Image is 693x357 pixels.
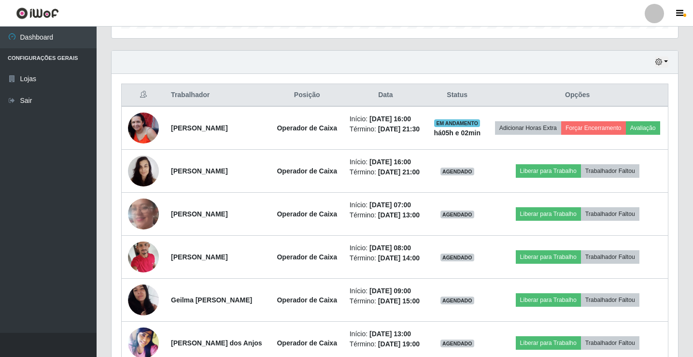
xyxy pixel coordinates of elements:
[434,129,481,137] strong: há 05 h e 02 min
[171,296,252,304] strong: Geilma [PERSON_NAME]
[369,330,411,338] time: [DATE] 13:00
[581,293,639,307] button: Trabalhador Faltou
[16,7,59,19] img: CoreUI Logo
[561,121,626,135] button: Forçar Encerramento
[350,296,422,306] li: Término:
[350,167,422,177] li: Término:
[434,119,480,127] span: EM ANDAMENTO
[277,167,337,175] strong: Operador de Caixa
[516,207,581,221] button: Liberar para Trabalho
[128,113,159,143] img: 1743338839822.jpeg
[350,329,422,339] li: Início:
[270,84,344,107] th: Posição
[128,150,159,191] img: 1678303109366.jpeg
[378,211,420,219] time: [DATE] 13:00
[350,243,422,253] li: Início:
[128,236,159,277] img: 1741826148632.jpeg
[516,250,581,264] button: Liberar para Trabalho
[369,201,411,209] time: [DATE] 07:00
[378,168,420,176] time: [DATE] 21:00
[350,200,422,210] li: Início:
[369,287,411,295] time: [DATE] 09:00
[487,84,668,107] th: Opções
[350,210,422,220] li: Término:
[171,124,227,132] strong: [PERSON_NAME]
[344,84,427,107] th: Data
[440,168,474,175] span: AGENDADO
[626,121,660,135] button: Avaliação
[581,207,639,221] button: Trabalhador Faltou
[495,121,561,135] button: Adicionar Horas Extra
[277,253,337,261] strong: Operador de Caixa
[440,211,474,218] span: AGENDADO
[171,253,227,261] strong: [PERSON_NAME]
[378,340,420,348] time: [DATE] 19:00
[350,124,422,134] li: Término:
[369,115,411,123] time: [DATE] 16:00
[277,210,337,218] strong: Operador de Caixa
[581,250,639,264] button: Trabalhador Faltou
[516,293,581,307] button: Liberar para Trabalho
[378,254,420,262] time: [DATE] 14:00
[369,158,411,166] time: [DATE] 16:00
[171,210,227,218] strong: [PERSON_NAME]
[378,125,420,133] time: [DATE] 21:30
[350,157,422,167] li: Início:
[350,114,422,124] li: Início:
[440,340,474,347] span: AGENDADO
[128,272,159,328] img: 1699231984036.jpeg
[369,244,411,252] time: [DATE] 08:00
[277,339,337,347] strong: Operador de Caixa
[277,296,337,304] strong: Operador de Caixa
[581,336,639,350] button: Trabalhador Faltou
[350,339,422,349] li: Término:
[171,339,262,347] strong: [PERSON_NAME] dos Anjos
[516,336,581,350] button: Liberar para Trabalho
[350,253,422,263] li: Término:
[378,297,420,305] time: [DATE] 15:00
[516,164,581,178] button: Liberar para Trabalho
[165,84,270,107] th: Trabalhador
[277,124,337,132] strong: Operador de Caixa
[440,254,474,261] span: AGENDADO
[128,180,159,248] img: 1744402727392.jpeg
[171,167,227,175] strong: [PERSON_NAME]
[581,164,639,178] button: Trabalhador Faltou
[440,297,474,304] span: AGENDADO
[350,286,422,296] li: Início:
[427,84,487,107] th: Status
